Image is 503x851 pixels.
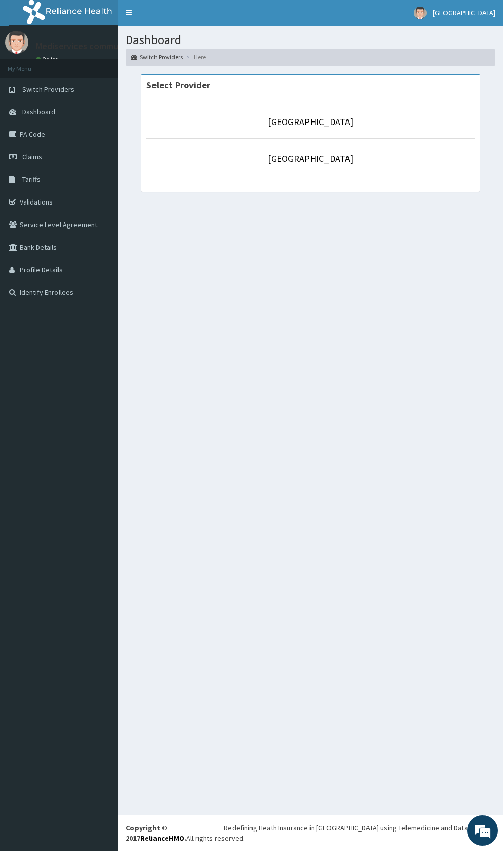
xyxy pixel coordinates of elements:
[414,7,427,19] img: User Image
[22,85,74,94] span: Switch Providers
[140,834,184,843] a: RelianceHMO
[118,815,503,851] footer: All rights reserved.
[131,53,183,62] a: Switch Providers
[268,153,353,165] a: [GEOGRAPHIC_DATA]
[22,107,55,116] span: Dashboard
[126,823,186,843] strong: Copyright © 2017 .
[36,42,170,51] p: Mediservices community Hospital
[184,53,206,62] li: Here
[5,31,28,54] img: User Image
[146,79,210,91] strong: Select Provider
[268,116,353,128] a: [GEOGRAPHIC_DATA]
[36,56,61,63] a: Online
[22,175,41,184] span: Tariffs
[224,823,495,833] div: Redefining Heath Insurance in [GEOGRAPHIC_DATA] using Telemedicine and Data Science!
[22,152,42,161] span: Claims
[433,8,495,17] span: [GEOGRAPHIC_DATA]
[126,33,495,47] h1: Dashboard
